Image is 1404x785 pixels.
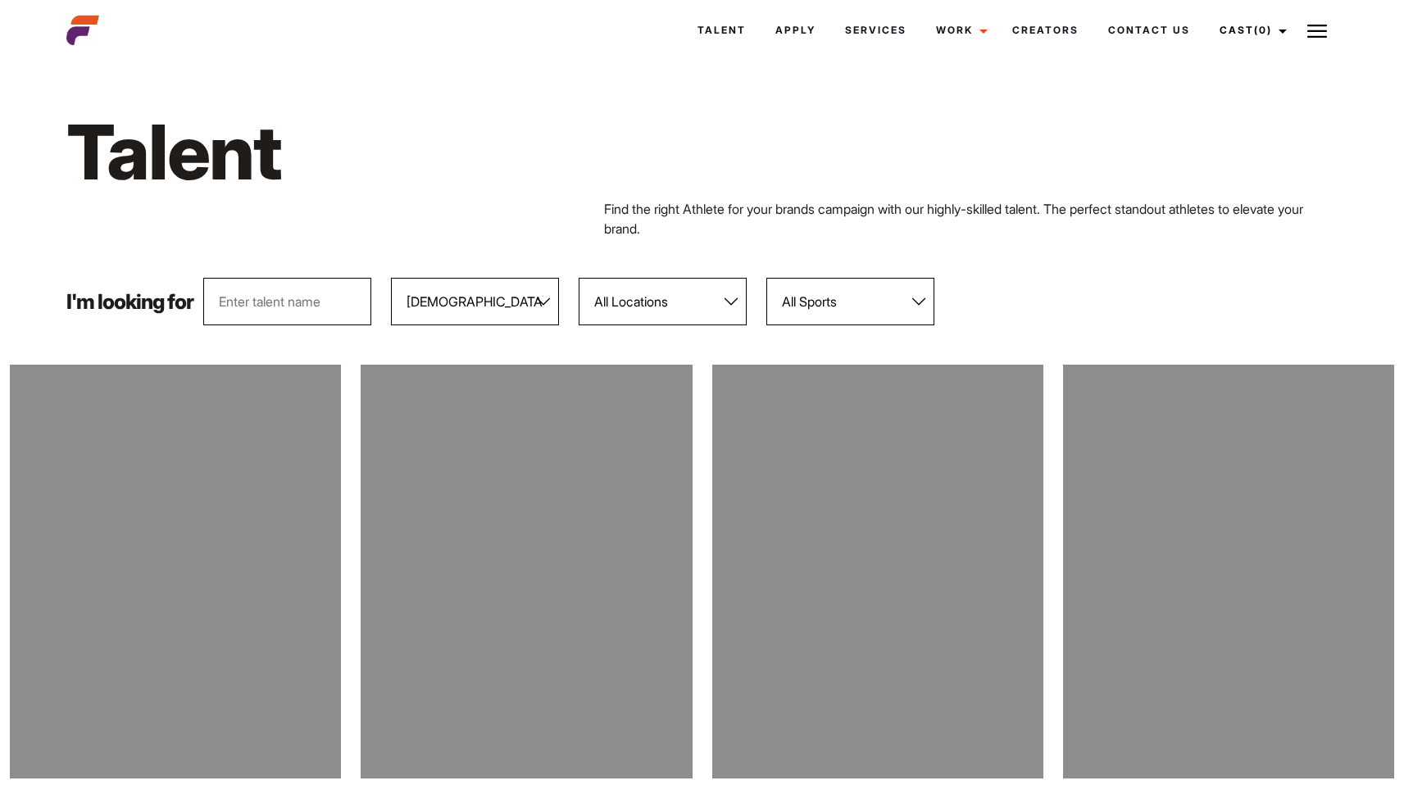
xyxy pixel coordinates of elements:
[830,8,921,52] a: Services
[604,199,1338,238] p: Find the right Athlete for your brands campaign with our highly-skilled talent. The perfect stand...
[66,14,99,47] img: cropped-aefm-brand-fav-22-square.png
[203,278,371,325] input: Enter talent name
[1307,21,1327,41] img: Burger icon
[66,105,800,199] h1: Talent
[66,292,193,312] p: I'm looking for
[1254,24,1272,36] span: (0)
[1093,8,1205,52] a: Contact Us
[1205,8,1297,52] a: Cast(0)
[683,8,761,52] a: Talent
[997,8,1093,52] a: Creators
[761,8,830,52] a: Apply
[921,8,997,52] a: Work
